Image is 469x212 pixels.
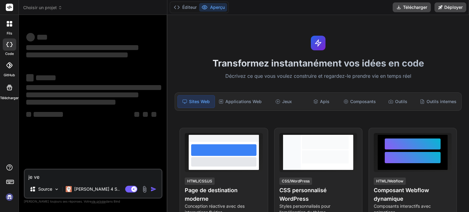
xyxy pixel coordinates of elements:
[213,58,424,69] font: Transformez instantanément vos idées en code
[444,5,463,10] font: Déployer
[24,199,91,203] font: [PERSON_NAME] toujours ses réponses. Votre
[5,52,14,56] font: code
[225,73,411,79] font: Décrivez ce que vous voulez construire et regardez-le prendre vie en temps réel
[38,186,52,192] font: Source
[171,3,199,12] button: Éditeur
[4,73,15,77] font: GitHub
[393,2,431,12] button: Télécharger
[74,186,120,192] font: [PERSON_NAME] 4 S..
[7,31,12,35] font: fils
[427,99,456,104] font: Outils internes
[210,5,225,10] font: Aperçu
[54,187,59,192] img: Choisir des modèles
[25,170,162,181] textarea: je ve
[282,99,292,104] font: Jeux
[66,186,72,192] img: Claude 4 Sonnet
[182,5,197,10] font: Éditeur
[225,99,262,104] font: Applications Web
[141,186,148,193] img: pièce jointe
[403,5,427,10] font: Télécharger
[151,186,157,192] img: icône
[189,99,210,104] font: Sites Web
[91,199,106,203] font: vie privée
[279,187,327,202] font: CSS personnalisé WordPress
[199,3,227,12] button: Aperçu
[185,187,238,202] font: Page de destination moderne
[4,192,15,202] img: se connecter
[395,99,407,104] font: Outils
[106,199,120,203] font: dans Bind
[434,2,466,12] button: Déployer
[350,99,376,104] font: Composants
[320,99,329,104] font: Apis
[23,5,57,10] font: Choisir un projet
[187,179,212,183] font: HTML/CSS/JS
[374,187,429,202] font: Composant Webflow dynamique
[282,179,310,183] font: CSS/WordPress
[376,179,403,183] font: HTML/Webflow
